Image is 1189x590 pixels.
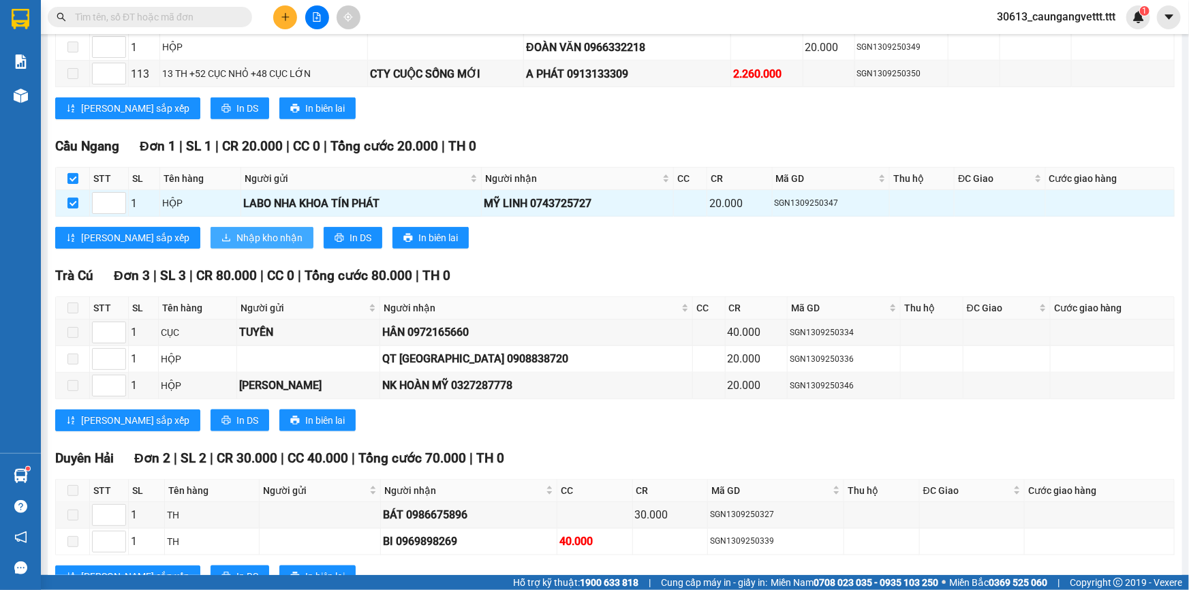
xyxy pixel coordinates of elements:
div: TH [167,534,256,549]
span: Đơn 2 [134,450,170,466]
button: printerIn DS [211,565,269,587]
th: Tên hàng [159,297,237,320]
span: Gửi: [12,13,33,27]
div: 2.260.000 [733,65,801,82]
span: 30613_caungangvettt.ttt [986,8,1126,25]
span: notification [14,531,27,544]
span: ⚪️ [942,580,946,585]
span: TH 0 [476,450,504,466]
div: BI 0969898269 [383,533,555,550]
div: 20.000 [728,377,786,394]
span: | [416,268,419,283]
img: logo-vxr [12,9,29,29]
strong: 1900 633 818 [580,577,638,588]
th: Tên hàng [160,168,241,190]
div: 1 [131,533,162,550]
td: SGN1309250339 [708,529,844,555]
button: printerIn biên lai [279,97,356,119]
span: SL 3 [160,268,186,283]
span: Người nhận [384,300,679,315]
div: CỤC [161,325,234,340]
span: printer [403,233,413,244]
div: HỘP [162,40,365,55]
div: TUYỀN [239,324,377,341]
span: | [352,450,355,466]
button: aim [337,5,360,29]
div: Cầu Ngang [12,12,79,44]
span: Tổng cước 20.000 [330,138,438,154]
span: Mã GD [711,483,830,498]
img: warehouse-icon [14,89,28,103]
img: solution-icon [14,55,28,69]
span: In biên lai [305,413,345,428]
span: message [14,561,27,574]
span: Mã GD [791,300,886,315]
th: CC [693,297,726,320]
span: | [189,268,193,283]
td: SGN1309250350 [855,61,948,87]
span: | [649,575,651,590]
span: In biên lai [418,230,458,245]
th: CR [633,480,709,502]
div: 40.000 [87,86,228,105]
span: SL 1 [186,138,212,154]
span: TH 0 [448,138,476,154]
span: | [286,138,290,154]
td: SGN1309250349 [855,34,948,61]
th: STT [90,168,129,190]
th: Thu hộ [890,168,955,190]
th: STT [90,297,129,320]
th: CC [674,168,707,190]
button: plus [273,5,297,29]
span: | [281,450,284,466]
div: SGN1309250349 [857,41,946,54]
th: Tên hàng [165,480,259,502]
span: | [153,268,157,283]
th: SL [129,297,159,320]
span: 1 [1142,6,1147,16]
div: 1 [131,377,156,394]
div: 30.000 [635,506,706,523]
span: sort-ascending [66,416,76,426]
div: SGN1309250347 [775,197,887,210]
span: Nhận: [89,12,121,26]
span: printer [290,104,300,114]
span: Miền Bắc [949,575,1047,590]
span: [PERSON_NAME] sắp xếp [81,569,189,584]
span: copyright [1113,578,1123,587]
span: plus [281,12,290,22]
span: SL 2 [181,450,206,466]
button: printerIn DS [211,97,269,119]
span: Duyên Hải [55,450,114,466]
div: A PHÁT 0913133309 [526,65,728,82]
span: In DS [236,101,258,116]
span: Miền Nam [771,575,938,590]
span: Trà Cú [55,268,93,283]
span: Tổng cước 80.000 [305,268,412,283]
span: caret-down [1163,11,1175,23]
button: printerIn DS [324,227,382,249]
span: CC 40.000 [288,450,348,466]
td: SGN1309250327 [708,502,844,529]
div: SGN1309250350 [857,67,946,80]
div: CTY CUỘC SỐNG MỚI [370,65,521,82]
div: SGN1309250336 [790,353,898,366]
span: sort-ascending [66,233,76,244]
span: [PERSON_NAME] sắp xếp [81,413,189,428]
span: ĐC Giao [967,300,1036,315]
div: MỸ LINH 0743725727 [484,195,670,212]
span: Người nhận [485,171,659,186]
div: 113 [131,65,157,82]
span: | [442,138,445,154]
span: question-circle [14,500,27,513]
span: printer [221,572,231,583]
span: | [179,138,183,154]
sup: 1 [1140,6,1149,16]
div: 20.000 [728,350,786,367]
th: Cước giao hàng [1025,480,1175,502]
span: Người gửi [241,300,366,315]
div: SGN1309250327 [710,508,841,521]
span: Người nhận [384,483,543,498]
div: 1 [131,39,157,56]
button: sort-ascending[PERSON_NAME] sắp xếp [55,565,200,587]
